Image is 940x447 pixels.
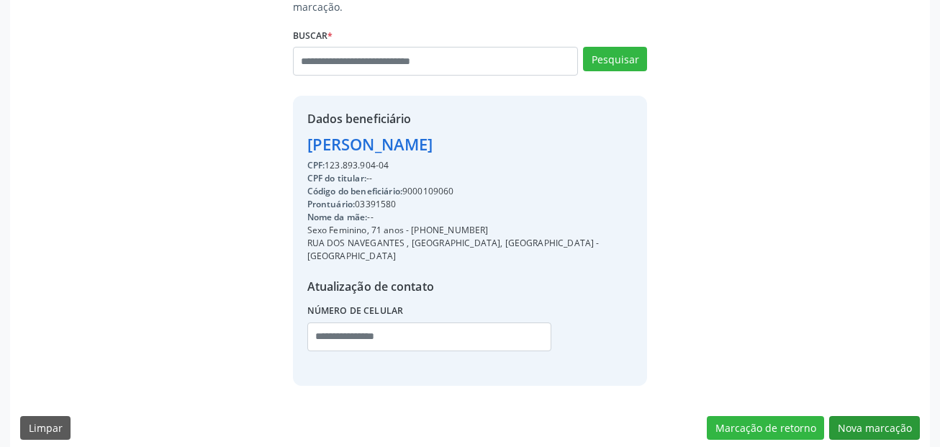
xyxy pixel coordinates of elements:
[307,198,356,210] span: Prontuário:
[307,198,633,211] div: 03391580
[307,211,368,223] span: Nome da mãe:
[307,211,633,224] div: --
[707,416,824,441] button: Marcação de retorno
[307,185,633,198] div: 9000109060
[307,159,325,171] span: CPF:
[307,224,633,237] div: Sexo Feminino, 71 anos - [PHONE_NUMBER]
[307,172,366,184] span: CPF do titular:
[307,278,633,295] div: Atualização de contato
[583,47,647,71] button: Pesquisar
[307,185,402,197] span: Código do beneficiário:
[293,24,333,47] label: Buscar
[307,159,633,172] div: 123.893.904-04
[307,110,633,127] div: Dados beneficiário
[307,237,633,263] div: RUA DOS NAVEGANTES , [GEOGRAPHIC_DATA], [GEOGRAPHIC_DATA] - [GEOGRAPHIC_DATA]
[307,300,404,322] label: Número de celular
[829,416,920,441] button: Nova marcação
[307,132,633,156] div: [PERSON_NAME]
[20,416,71,441] button: Limpar
[307,172,633,185] div: --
